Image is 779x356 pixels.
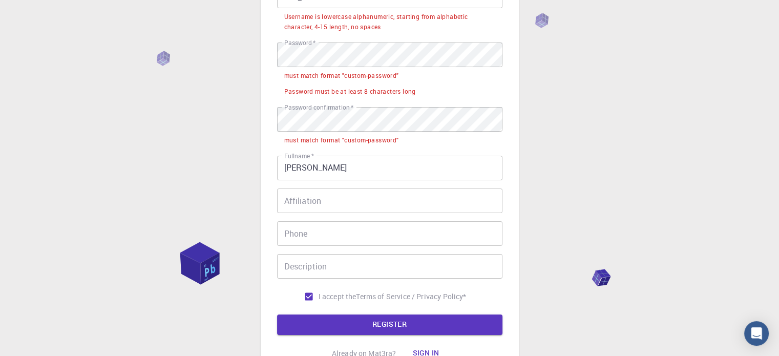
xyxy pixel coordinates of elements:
[744,321,769,346] div: Open Intercom Messenger
[284,135,399,145] div: must match format "custom-password"
[284,152,314,160] label: Fullname
[284,103,353,112] label: Password confirmation
[284,71,399,81] div: must match format "custom-password"
[284,38,315,47] label: Password
[284,12,495,32] div: Username is lowercase alphanumeric, starting from alphabetic character, 4-15 length, no spaces
[356,291,466,302] p: Terms of Service / Privacy Policy *
[284,87,416,97] div: Password must be at least 8 characters long
[356,291,466,302] a: Terms of Service / Privacy Policy*
[277,315,502,335] button: REGISTER
[319,291,356,302] span: I accept the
